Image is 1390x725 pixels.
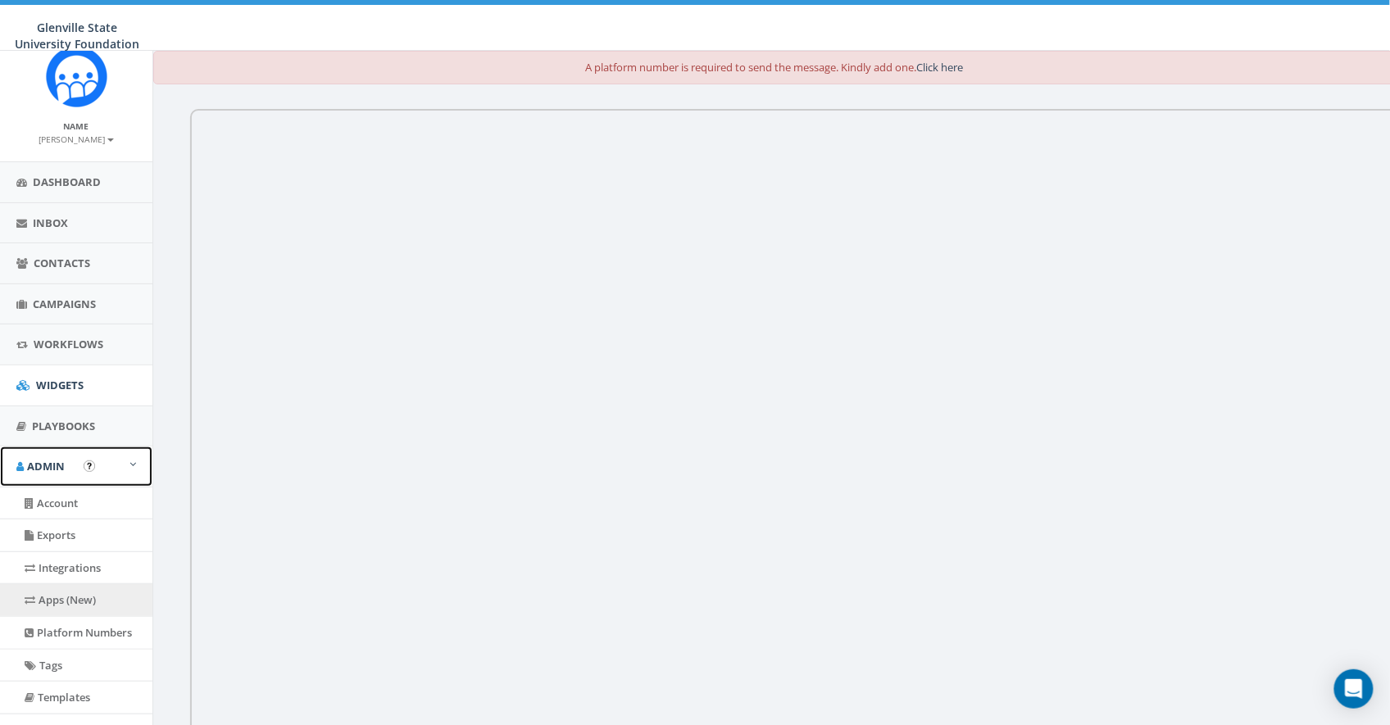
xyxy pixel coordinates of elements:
a: Click here [916,60,963,75]
span: Admin [27,459,65,474]
span: Playbooks [32,419,95,433]
a: [PERSON_NAME] [39,131,114,146]
div: Open Intercom Messenger [1334,669,1374,709]
span: Campaigns [33,297,96,311]
img: Rally_Corp_Icon.png [46,46,107,107]
small: Name [64,120,89,132]
span: Inbox [33,215,68,230]
span: Contacts [34,256,90,270]
span: Dashboard [33,174,101,189]
small: [PERSON_NAME] [39,134,114,145]
button: Open In-App Guide [84,460,95,472]
span: Glenville State University Foundation [15,20,139,52]
span: Widgets [36,378,84,392]
span: Workflows [34,337,103,351]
